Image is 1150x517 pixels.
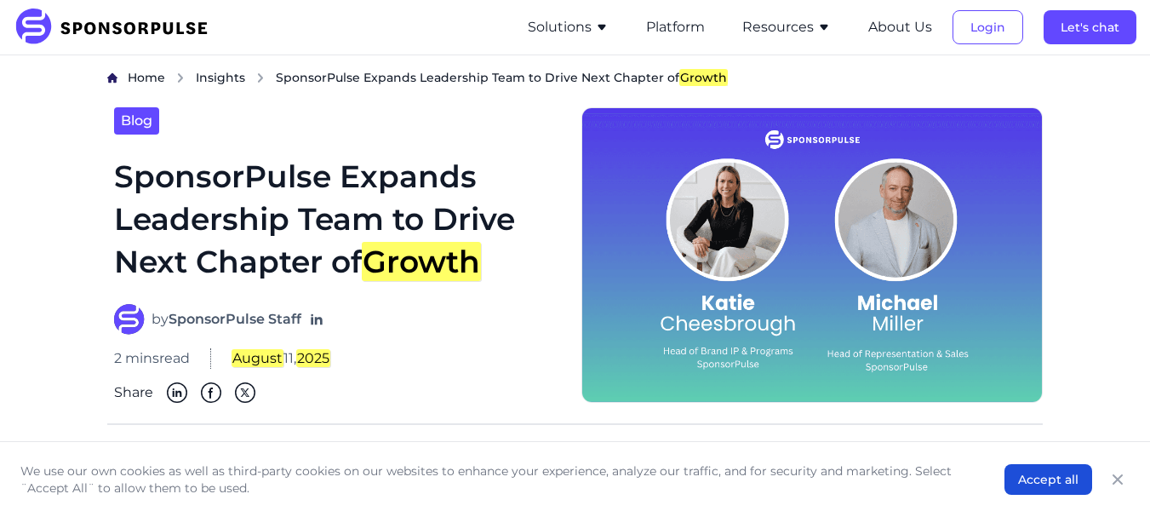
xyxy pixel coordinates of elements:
[107,72,117,83] img: Home
[742,17,831,37] button: Resources
[868,17,932,37] button: About Us
[868,20,932,35] a: About Us
[232,348,330,369] span: 11,
[14,9,220,46] img: SponsorPulse
[953,10,1023,44] button: Login
[1106,468,1130,491] button: Close
[20,462,970,497] p: We use our own cookies as well as third-party cookies on our websites to enhance your experience,...
[646,17,705,37] button: Platform
[646,20,705,35] a: Platform
[169,311,301,327] strong: SponsorPulse Staff
[276,69,728,86] span: SponsorPulse Expands Leadership Team to Drive Next Chapter of
[232,349,283,367] em: August
[528,17,609,37] button: Solutions
[152,309,301,330] span: by
[679,69,728,86] em: Growth
[255,72,266,83] img: chevron right
[114,304,145,335] img: SponsorPulse Staff
[114,382,153,403] span: Share
[1004,464,1092,495] button: Accept all
[362,242,481,281] em: Growth
[128,70,165,85] span: Home
[175,72,186,83] img: chevron right
[296,349,330,367] em: 2025
[196,69,245,87] a: Insights
[114,155,562,284] span: SponsorPulse Expands Leadership Team to Drive Next Chapter of
[167,382,187,403] img: Linkedin
[581,107,1043,403] img: Katie Cheesbrough and Michael Miller Join SponsorPulse to Accelerate Strategic Services
[953,20,1023,35] a: Login
[196,70,245,85] span: Insights
[114,348,190,369] span: 2 mins read
[128,69,165,87] a: Home
[1044,20,1136,35] a: Let's chat
[308,311,325,328] a: Follow on LinkedIn
[1044,10,1136,44] button: Let's chat
[235,382,255,403] img: Twitter
[114,107,159,135] a: Blog
[201,382,221,403] img: Facebook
